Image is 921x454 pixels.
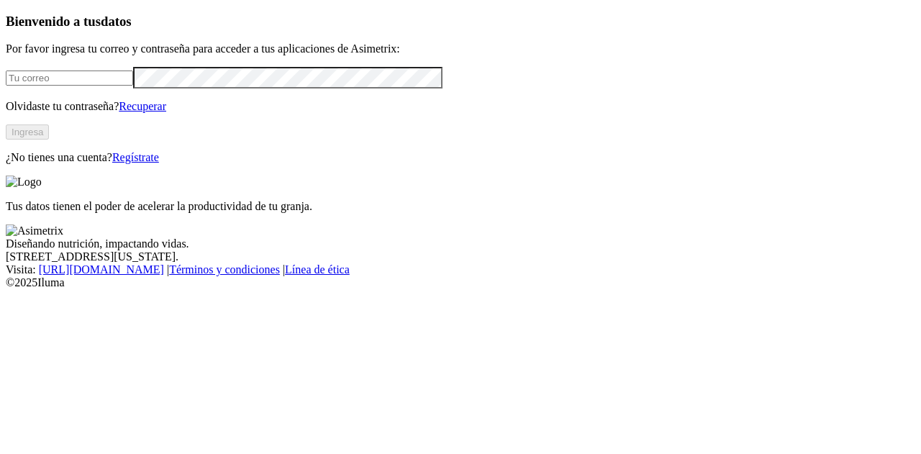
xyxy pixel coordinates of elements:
[6,124,49,140] button: Ingresa
[6,263,915,276] div: Visita : | |
[6,14,915,29] h3: Bienvenido a tus
[6,250,915,263] div: [STREET_ADDRESS][US_STATE].
[6,42,915,55] p: Por favor ingresa tu correo y contraseña para acceder a tus aplicaciones de Asimetrix:
[285,263,350,276] a: Línea de ética
[101,14,132,29] span: datos
[6,100,915,113] p: Olvidaste tu contraseña?
[6,176,42,189] img: Logo
[6,224,63,237] img: Asimetrix
[169,263,280,276] a: Términos y condiciones
[6,276,915,289] div: © 2025 Iluma
[112,151,159,163] a: Regístrate
[6,237,915,250] div: Diseñando nutrición, impactando vidas.
[119,100,166,112] a: Recuperar
[6,151,915,164] p: ¿No tienes una cuenta?
[39,263,164,276] a: [URL][DOMAIN_NAME]
[6,71,133,86] input: Tu correo
[6,200,915,213] p: Tus datos tienen el poder de acelerar la productividad de tu granja.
